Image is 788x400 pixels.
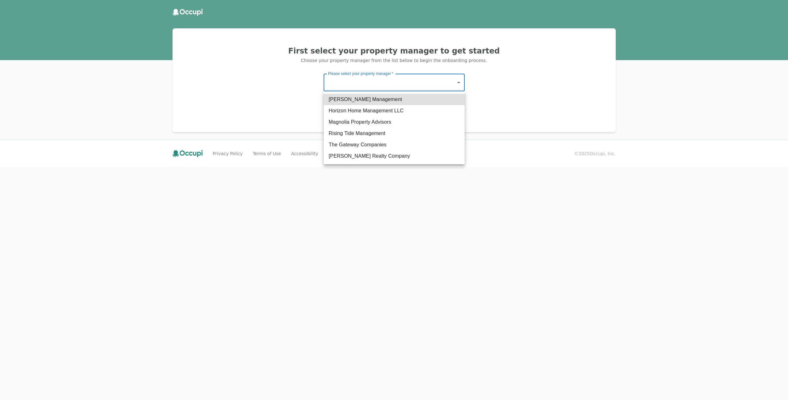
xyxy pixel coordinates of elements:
[324,128,465,139] li: Rising Tide Management
[324,116,465,128] li: Magnolia Property Advisors
[324,139,465,150] li: The Gateway Companies
[324,150,465,162] li: [PERSON_NAME] Realty Company
[324,94,465,105] li: [PERSON_NAME] Management
[324,105,465,116] li: Horizon Home Management LLC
